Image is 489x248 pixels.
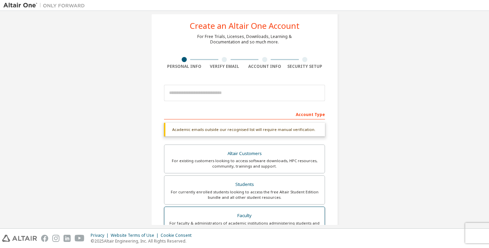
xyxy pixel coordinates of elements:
p: © 2025 Altair Engineering, Inc. All Rights Reserved. [91,238,196,244]
img: altair_logo.svg [2,235,37,242]
div: Account Type [164,109,325,119]
div: For Free Trials, Licenses, Downloads, Learning & Documentation and so much more. [197,34,292,45]
img: linkedin.svg [64,235,71,242]
div: Students [168,180,321,189]
div: For faculty & administrators of academic institutions administering students and accessing softwa... [168,221,321,231]
img: instagram.svg [52,235,59,242]
div: Account Info [244,64,285,69]
div: Altair Customers [168,149,321,158]
div: Privacy [91,233,111,238]
div: Faculty [168,211,321,221]
div: Verify Email [204,64,245,69]
div: Create an Altair One Account [190,22,300,30]
div: Academic emails outside our recognised list will require manual verification. [164,123,325,136]
img: youtube.svg [75,235,85,242]
img: Altair One [3,2,88,9]
div: Security Setup [285,64,325,69]
div: Cookie Consent [161,233,196,238]
div: For currently enrolled students looking to access the free Altair Student Edition bundle and all ... [168,189,321,200]
img: facebook.svg [41,235,48,242]
div: For existing customers looking to access software downloads, HPC resources, community, trainings ... [168,158,321,169]
div: Website Terms of Use [111,233,161,238]
div: Personal Info [164,64,204,69]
